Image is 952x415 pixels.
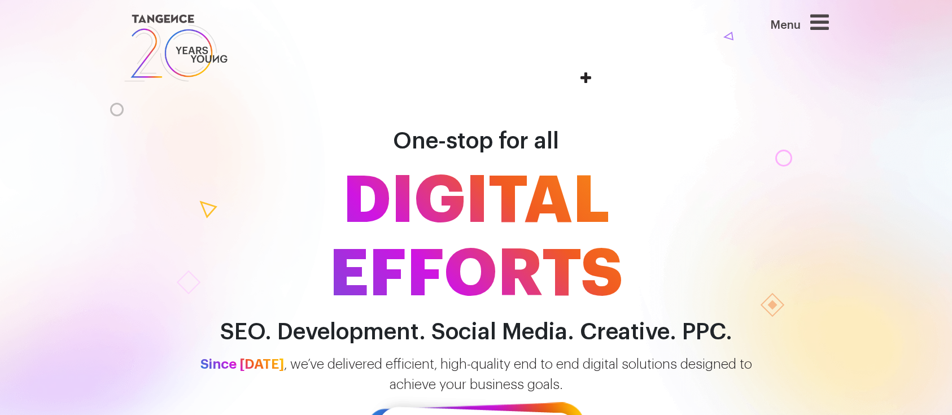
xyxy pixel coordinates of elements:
[154,320,798,345] h2: SEO. Development. Social Media. Creative. PPC.
[393,130,559,152] span: One-stop for all
[154,164,798,311] span: DIGITAL EFFORTS
[154,354,798,395] p: , we’ve delivered efficient, high-quality end to end digital solutions designed to achieve your b...
[200,357,284,371] span: Since [DATE]
[123,11,229,85] img: logo SVG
